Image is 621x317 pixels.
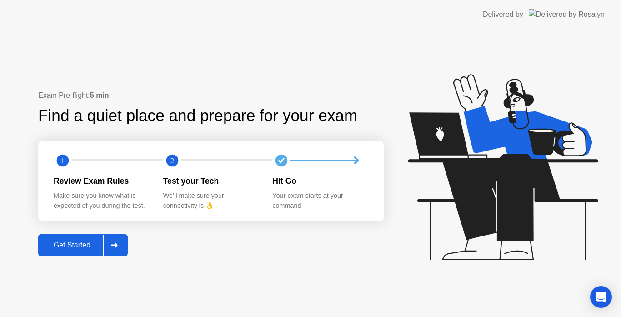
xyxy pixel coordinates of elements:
[38,104,359,128] div: Find a quiet place and prepare for your exam
[163,191,258,211] div: We’ll make sure your connectivity is 👌
[272,175,367,187] div: Hit Go
[61,156,65,165] text: 1
[272,191,367,211] div: Your exam starts at your command
[54,175,149,187] div: Review Exam Rules
[170,156,174,165] text: 2
[41,241,103,249] div: Get Started
[163,175,258,187] div: Test your Tech
[590,286,612,308] div: Open Intercom Messenger
[90,91,109,99] b: 5 min
[483,9,523,20] div: Delivered by
[38,234,128,256] button: Get Started
[54,191,149,211] div: Make sure you know what is expected of you during the test.
[38,90,384,101] div: Exam Pre-flight:
[529,9,605,20] img: Delivered by Rosalyn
